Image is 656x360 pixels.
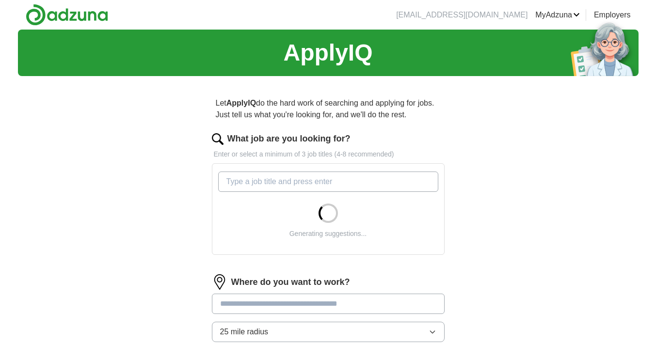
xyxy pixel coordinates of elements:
[220,326,269,338] span: 25 mile radius
[535,9,580,21] a: MyAdzuna
[212,94,445,125] p: Let do the hard work of searching and applying for jobs. Just tell us what you're looking for, an...
[212,274,227,290] img: location.png
[26,4,108,26] img: Adzuna logo
[283,35,372,70] h1: ApplyIQ
[212,322,445,342] button: 25 mile radius
[396,9,528,21] li: [EMAIL_ADDRESS][DOMAIN_NAME]
[212,133,224,145] img: search.png
[226,99,256,107] strong: ApplyIQ
[212,149,445,159] p: Enter or select a minimum of 3 job titles (4-8 recommended)
[231,276,350,289] label: Where do you want to work?
[218,172,438,192] input: Type a job title and press enter
[594,9,631,21] a: Employers
[227,132,351,145] label: What job are you looking for?
[289,229,367,239] div: Generating suggestions...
